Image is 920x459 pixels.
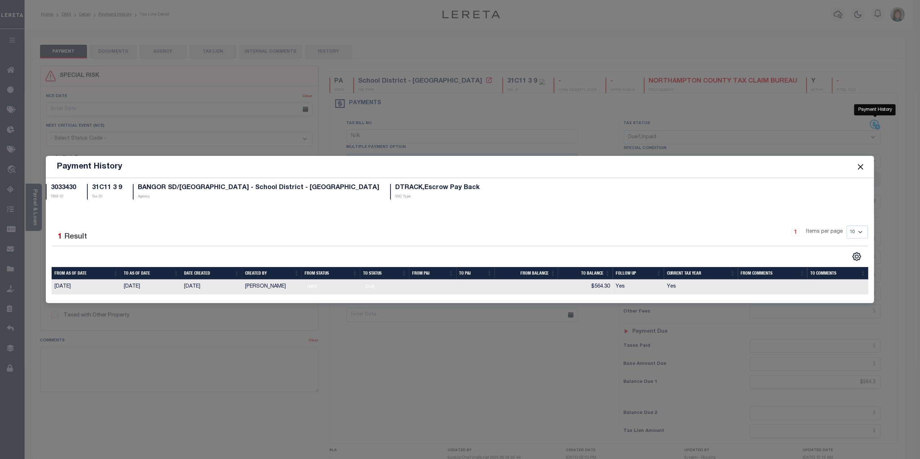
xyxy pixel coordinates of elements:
[58,233,62,241] span: 1
[52,267,121,280] th: From As of Date: activate to sort column ascending
[664,280,738,294] td: Yes
[51,184,76,192] h5: 3033430
[854,104,896,115] div: Payment History
[242,267,302,280] th: Created By: activate to sort column ascending
[395,184,480,192] h5: DTRACK,Escrow Pay Back
[305,283,319,291] span: NW2
[64,231,87,243] label: Result
[613,267,664,280] th: Follow Up: activate to sort column ascending
[51,194,76,200] p: TBM ID
[664,267,738,280] th: Current Tax Year: activate to sort column ascending
[409,267,456,280] th: From P&I: activate to sort column ascending
[181,267,242,280] th: Date Created: activate to sort column ascending
[138,184,379,191] span: BANGOR SD/[GEOGRAPHIC_DATA] - School District - [GEOGRAPHIC_DATA]
[558,280,612,294] td: $564.30
[558,267,612,280] th: To Balance: activate to sort column ascending
[738,267,808,280] th: From Comments: activate to sort column ascending
[92,184,122,192] h5: 31C11 3 9
[807,267,868,280] th: To Comments: activate to sort column ascending
[121,267,181,280] th: To As of Date: activate to sort column ascending
[181,280,242,294] td: [DATE]
[363,283,378,291] span: DUE
[360,267,409,280] th: To Status: activate to sort column ascending
[856,162,865,171] button: Close
[457,267,495,280] th: To P&I: activate to sort column ascending
[792,228,799,236] a: 1
[806,228,843,236] span: Items per page
[495,267,558,280] th: From Balance: activate to sort column ascending
[613,280,664,294] td: Yes
[121,280,181,294] td: [DATE]
[52,280,121,294] td: [DATE]
[138,194,379,200] p: Agency
[395,194,480,200] p: SVC Type
[242,280,302,294] td: [PERSON_NAME]
[57,162,122,172] h5: Payment History
[92,194,122,200] p: Tax ID
[302,267,360,280] th: From Status: activate to sort column ascending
